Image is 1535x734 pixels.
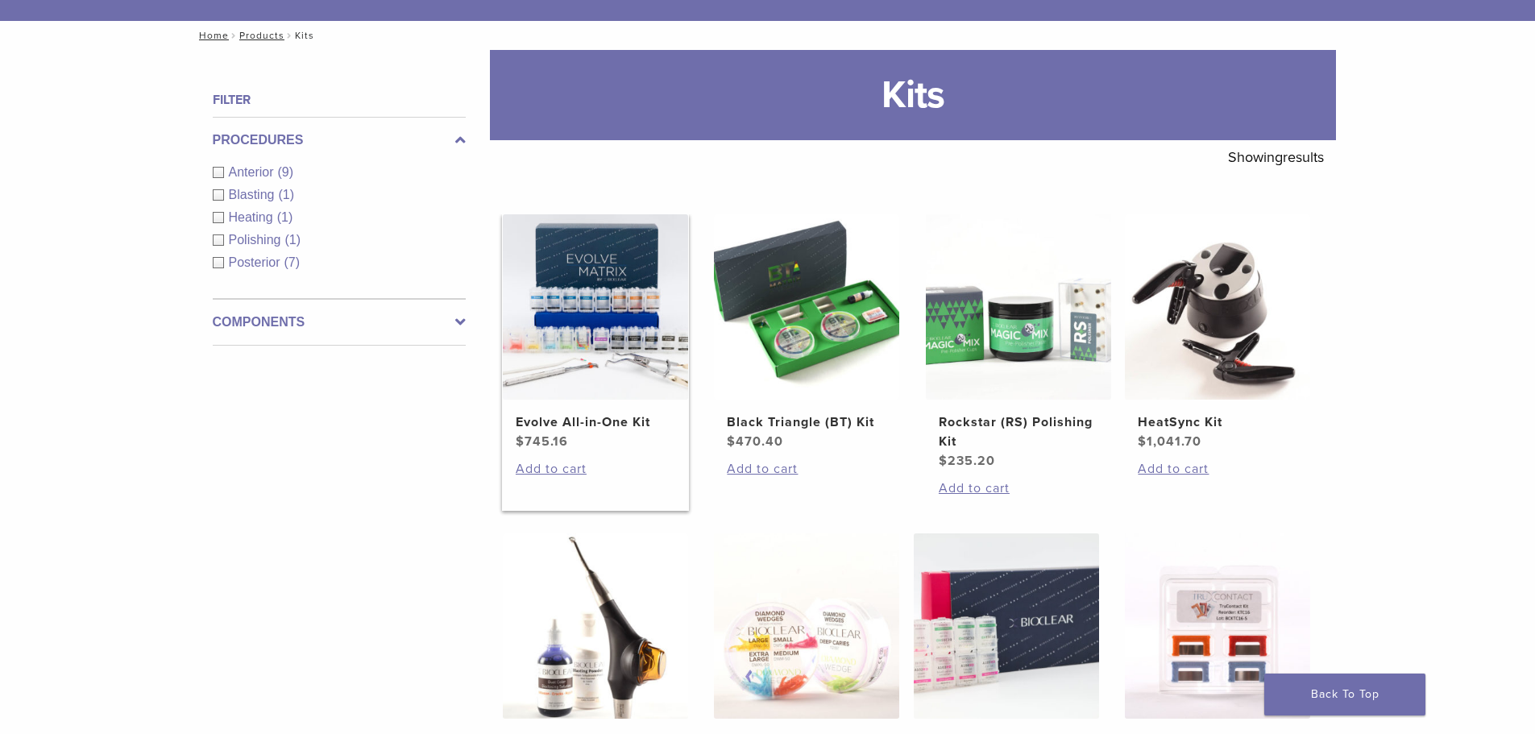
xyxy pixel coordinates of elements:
bdi: 1,041.70 [1138,433,1201,450]
a: Rockstar (RS) Polishing KitRockstar (RS) Polishing Kit $235.20 [925,214,1113,471]
img: Rockstar (RS) Polishing Kit [926,214,1111,400]
img: TruContact Kit [1125,533,1310,719]
a: Add to cart: “Black Triangle (BT) Kit” [727,459,886,479]
span: (9) [278,165,294,179]
bdi: 745.16 [516,433,568,450]
span: Polishing [229,233,285,247]
span: (1) [277,210,293,224]
img: Blaster Kit [503,533,688,719]
span: Heating [229,210,277,224]
img: Complete HD Anterior Kit [914,533,1099,719]
a: Products [239,30,284,41]
a: Back To Top [1264,674,1425,715]
h1: Kits [490,50,1336,140]
a: HeatSync KitHeatSync Kit $1,041.70 [1124,214,1312,451]
span: Anterior [229,165,278,179]
span: Blasting [229,188,279,201]
span: Posterior [229,255,284,269]
h2: HeatSync Kit [1138,413,1297,432]
label: Components [213,313,466,332]
img: Evolve All-in-One Kit [503,214,688,400]
span: $ [727,433,736,450]
span: / [284,31,295,39]
a: Add to cart: “Rockstar (RS) Polishing Kit” [939,479,1098,498]
span: / [229,31,239,39]
h2: Black Triangle (BT) Kit [727,413,886,432]
label: Procedures [213,131,466,150]
img: HeatSync Kit [1125,214,1310,400]
img: Diamond Wedge Kits [714,533,899,719]
a: Black Triangle (BT) KitBlack Triangle (BT) Kit $470.40 [713,214,901,451]
span: $ [939,453,948,469]
span: $ [1138,433,1147,450]
span: (7) [284,255,301,269]
img: Black Triangle (BT) Kit [714,214,899,400]
a: Add to cart: “Evolve All-in-One Kit” [516,459,675,479]
h4: Filter [213,90,466,110]
h2: Rockstar (RS) Polishing Kit [939,413,1098,451]
span: (1) [284,233,301,247]
bdi: 235.20 [939,453,995,469]
a: Add to cart: “HeatSync Kit” [1138,459,1297,479]
bdi: 470.40 [727,433,783,450]
h2: Evolve All-in-One Kit [516,413,675,432]
a: Home [194,30,229,41]
span: $ [516,433,525,450]
nav: Kits [188,21,1348,50]
span: (1) [278,188,294,201]
a: Evolve All-in-One KitEvolve All-in-One Kit $745.16 [502,214,690,451]
p: Showing results [1228,140,1324,174]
